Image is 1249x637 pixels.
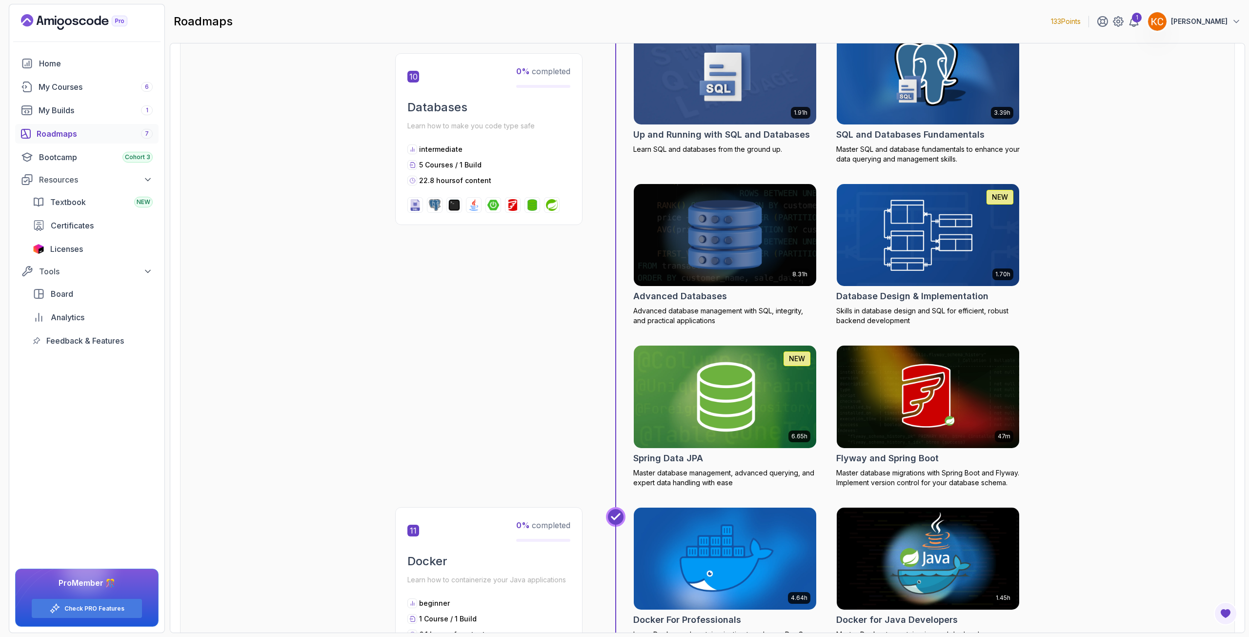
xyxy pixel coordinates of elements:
a: builds [15,101,159,120]
p: 133 Points [1051,17,1081,26]
a: home [15,54,159,73]
span: 1 [146,106,148,114]
p: 1.45h [996,594,1010,602]
img: postgres logo [429,199,441,211]
span: Board [51,288,73,300]
a: Flyway and Spring Boot card47mFlyway and Spring BootMaster database migrations with Spring Boot a... [836,345,1020,488]
a: Advanced Databases card8.31hAdvanced DatabasesAdvanced database management with SQL, integrity, a... [633,184,817,326]
a: Check PRO Features [64,605,124,613]
div: 1 [1132,13,1142,22]
h2: Docker For Professionals [633,613,741,627]
div: Home [39,58,153,69]
h2: Spring Data JPA [633,452,703,465]
img: spring logo [546,199,558,211]
a: courses [15,77,159,97]
img: spring-boot logo [487,199,499,211]
a: bootcamp [15,147,159,167]
p: NEW [992,192,1008,202]
h2: Advanced Databases [633,289,727,303]
p: Learn how to containerize your Java applications [407,573,570,587]
p: Advanced database management with SQL, integrity, and practical applications [633,306,817,326]
button: Check PRO Features [31,598,142,618]
img: java logo [468,199,480,211]
button: Open Feedback Button [1214,602,1237,625]
p: Master database migrations with Spring Boot and Flyway. Implement version control for your databa... [836,468,1020,488]
div: Roadmaps [37,128,153,140]
span: 7 [145,130,149,138]
span: 0 % [516,66,530,76]
a: Up and Running with SQL and Databases card1.91hUp and Running with SQL and DatabasesLearn SQL and... [633,21,817,154]
h2: Flyway and Spring Boot [836,452,939,465]
p: NEW [789,354,805,364]
a: Database Design & Implementation card1.70hNEWDatabase Design & ImplementationSkills in database d... [836,184,1020,326]
p: 47m [998,432,1010,440]
a: textbook [27,192,159,212]
p: beginner [419,598,450,608]
a: feedback [27,331,159,350]
p: 6.65h [791,432,807,440]
button: Resources [15,171,159,188]
img: Docker For Professionals card [634,508,816,610]
img: Advanced Databases card [634,184,816,287]
h2: roadmaps [174,14,233,29]
a: board [27,284,159,304]
a: analytics [27,308,159,327]
img: Database Design & Implementation card [832,181,1024,288]
h2: Docker for Java Developers [836,613,958,627]
div: My Builds [39,104,153,116]
p: 1.70h [995,270,1010,278]
button: Tools [15,263,159,280]
p: Learn SQL and databases from the ground up. [633,144,817,154]
a: Landing page [21,14,150,30]
a: SQL and Databases Fundamentals card3.39hSQL and Databases FundamentalsMaster SQL and database fun... [836,21,1020,164]
span: 5 Courses [419,161,453,169]
span: 1 Course [419,615,448,623]
a: 1 [1128,16,1140,27]
p: Master SQL and database fundamentals to enhance your data querying and management skills. [836,144,1020,164]
p: 22.8 hours of content [419,176,491,185]
span: completed [516,66,570,76]
span: 11 [407,525,419,536]
img: spring-data-jpa logo [526,199,538,211]
span: completed [516,520,570,530]
img: SQL and Databases Fundamentals card [837,22,1019,124]
span: 6 [145,83,149,91]
h2: Up and Running with SQL and Databases [633,128,810,142]
img: Docker for Java Developers card [837,508,1019,610]
h2: SQL and Databases Fundamentals [836,128,985,142]
p: 3.39h [994,109,1010,117]
p: 8.31h [792,270,807,278]
p: Skills in database design and SQL for efficient, robust backend development [836,306,1020,326]
button: user profile image[PERSON_NAME] [1148,12,1241,31]
a: roadmaps [15,124,159,144]
p: 4.64h [791,594,807,602]
span: Licenses [50,243,83,255]
p: [PERSON_NAME] [1171,17,1228,26]
img: Flyway and Spring Boot card [837,346,1019,448]
a: licenses [27,239,159,259]
p: intermediate [419,144,463,154]
div: My Courses [39,81,153,93]
span: Textbook [50,196,86,208]
h2: Databases [407,100,570,115]
span: 0 % [516,520,530,530]
h2: Docker [407,554,570,569]
img: flyway logo [507,199,519,211]
p: 1.91h [794,109,807,117]
span: Certificates [51,220,94,231]
span: Analytics [51,311,84,323]
a: Spring Data JPA card6.65hNEWSpring Data JPAMaster database management, advanced querying, and exp... [633,345,817,488]
img: user profile image [1148,12,1167,31]
div: Tools [39,266,153,277]
span: Feedback & Features [46,335,124,347]
h2: Database Design & Implementation [836,289,988,303]
a: certificates [27,216,159,235]
img: Spring Data JPA card [634,346,816,448]
span: Cohort 3 [125,153,150,161]
span: / 1 Build [455,161,482,169]
p: Master database management, advanced querying, and expert data handling with ease [633,468,817,488]
img: jetbrains icon [33,244,44,254]
div: Bootcamp [39,151,153,163]
div: Resources [39,174,153,185]
img: sql logo [409,199,421,211]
